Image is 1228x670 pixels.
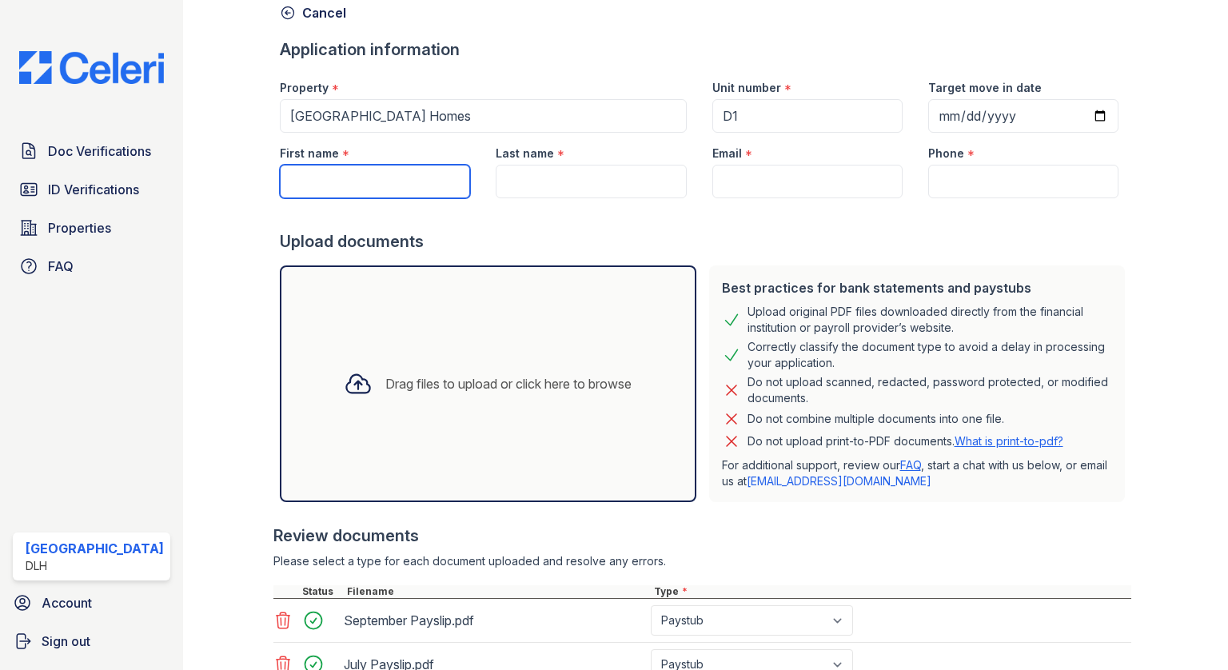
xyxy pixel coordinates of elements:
[928,146,964,162] label: Phone
[26,558,164,574] div: DLH
[42,593,92,612] span: Account
[747,474,931,488] a: [EMAIL_ADDRESS][DOMAIN_NAME]
[273,524,1131,547] div: Review documents
[13,135,170,167] a: Doc Verifications
[496,146,554,162] label: Last name
[928,80,1042,96] label: Target move in date
[712,80,781,96] label: Unit number
[26,539,164,558] div: [GEOGRAPHIC_DATA]
[6,625,177,657] a: Sign out
[6,587,177,619] a: Account
[280,230,1131,253] div: Upload documents
[13,212,170,244] a: Properties
[6,51,177,84] img: CE_Logo_Blue-a8612792a0a2168367f1c8372b55b34899dd931a85d93a1a3d3e32e68fde9ad4.png
[344,608,644,633] div: September Payslip.pdf
[48,180,139,199] span: ID Verifications
[712,146,742,162] label: Email
[344,585,651,598] div: Filename
[280,3,346,22] a: Cancel
[748,433,1063,449] p: Do not upload print-to-PDF documents.
[651,585,1131,598] div: Type
[299,585,344,598] div: Status
[748,409,1004,429] div: Do not combine multiple documents into one file.
[748,374,1113,406] div: Do not upload scanned, redacted, password protected, or modified documents.
[722,457,1113,489] p: For additional support, review our , start a chat with us below, or email us at
[273,553,1131,569] div: Please select a type for each document uploaded and resolve any errors.
[385,374,632,393] div: Drag files to upload or click here to browse
[48,142,151,161] span: Doc Verifications
[280,146,339,162] label: First name
[280,38,1131,61] div: Application information
[42,632,90,651] span: Sign out
[748,339,1113,371] div: Correctly classify the document type to avoid a delay in processing your application.
[13,250,170,282] a: FAQ
[955,434,1063,448] a: What is print-to-pdf?
[48,218,111,237] span: Properties
[13,173,170,205] a: ID Verifications
[48,257,74,276] span: FAQ
[748,304,1113,336] div: Upload original PDF files downloaded directly from the financial institution or payroll provider’...
[280,80,329,96] label: Property
[722,278,1113,297] div: Best practices for bank statements and paystubs
[900,458,921,472] a: FAQ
